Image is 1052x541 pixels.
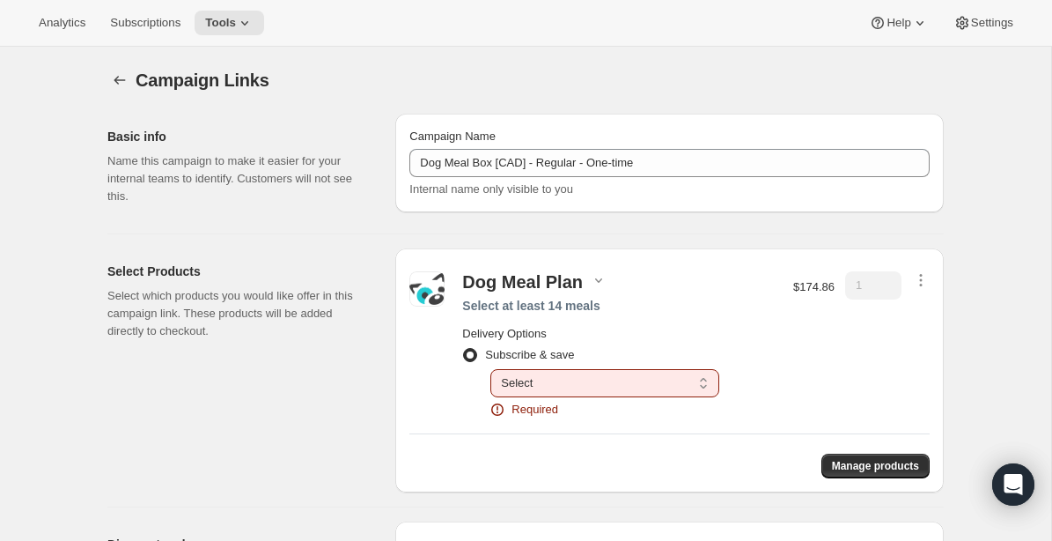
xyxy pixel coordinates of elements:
[821,454,930,478] button: Manage products
[28,11,96,35] button: Analytics
[107,263,367,280] h2: Select Products
[992,463,1034,506] div: Open Intercom Messenger
[462,271,583,293] div: Dog Meal Plan
[858,11,938,35] button: Help
[462,297,776,315] div: Select at least 14 meals
[409,130,496,143] span: Campaign Name
[195,11,264,35] button: Tools
[107,287,367,340] p: Select which products you would like offer in this campaign link. These products will be added di...
[886,16,910,30] span: Help
[971,16,1013,30] span: Settings
[485,348,574,361] span: Subscribe & save
[943,11,1024,35] button: Settings
[511,401,558,419] span: Required
[409,149,930,177] input: Example: Seasonal campaign
[99,11,191,35] button: Subscriptions
[205,16,236,30] span: Tools
[110,16,180,30] span: Subscriptions
[409,182,573,196] span: Internal name only visible to you
[39,16,85,30] span: Analytics
[409,273,445,305] img: Select at least 14 meals
[793,278,835,296] p: $174.86
[107,152,367,205] p: Name this campaign to make it easier for your internal teams to identify. Customers will not see ...
[107,128,367,145] h2: Basic info
[462,325,776,343] h2: Delivery Options
[832,459,919,473] span: Manage products
[136,70,269,90] span: Campaign Links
